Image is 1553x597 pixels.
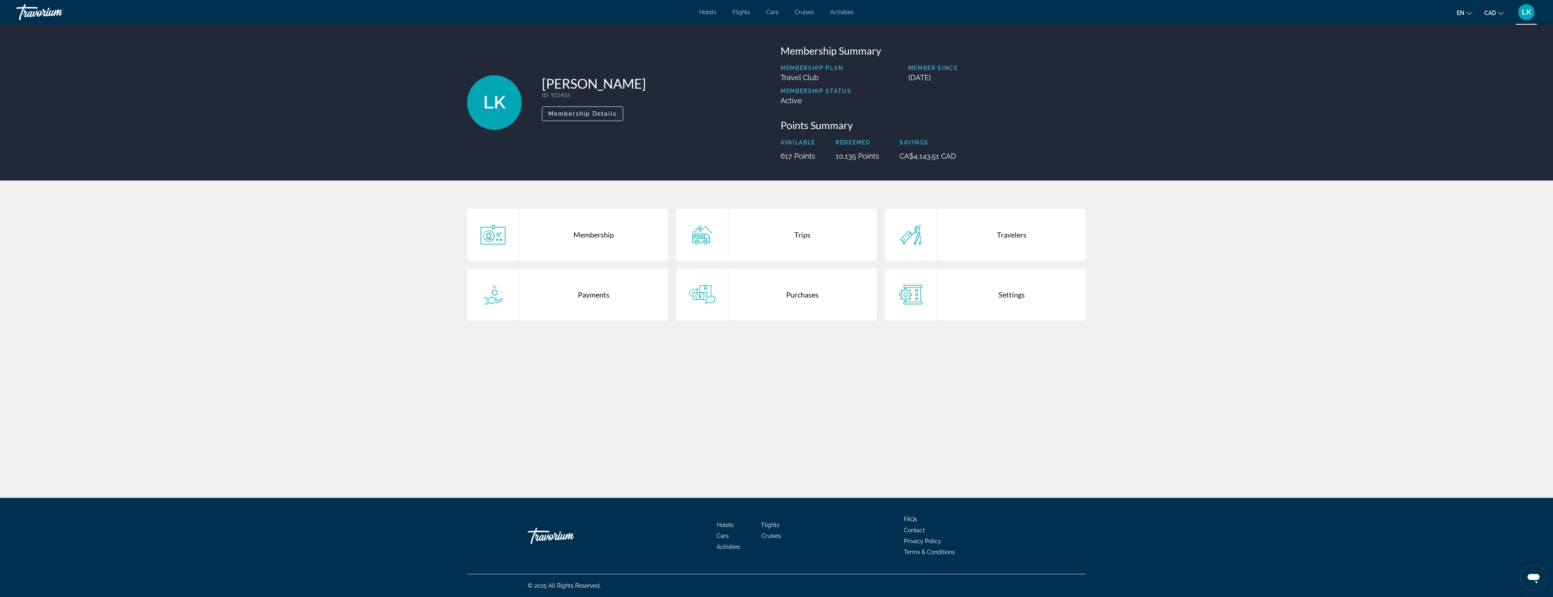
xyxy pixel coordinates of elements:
[548,110,617,117] span: Membership Details
[1457,7,1472,19] button: Change language
[885,209,1086,261] a: Travelers
[528,524,609,548] a: Go Home
[904,549,955,555] a: Terms & Conditions
[717,522,734,528] a: Hotels
[542,106,623,121] button: Membership Details
[676,209,877,261] a: Trips
[781,139,815,146] p: Available
[904,538,941,544] a: Privacy Policy
[717,544,740,550] a: Activities
[732,9,750,15] a: Flights
[781,96,852,105] p: Active
[1522,8,1531,16] span: LK
[781,152,815,160] p: 617 Points
[483,92,506,113] span: LK
[781,119,1086,131] h3: Points Summary
[676,269,877,321] a: Purchases
[467,209,668,261] a: Membership
[728,269,877,321] div: Purchases
[781,45,1086,57] h3: Membership Summary
[908,73,1086,82] p: [DATE]
[16,2,97,23] a: Travorium
[542,91,646,98] p: : 922456
[836,152,879,160] p: 10,135 Points
[519,269,668,321] div: Payments
[904,527,925,533] a: Contact
[937,269,1086,321] div: Settings
[899,139,956,146] p: Savings
[781,65,852,71] p: Membership Plan
[836,139,879,146] p: Redeemed
[781,88,852,94] p: Membership Status
[781,73,852,82] p: Travel Club
[937,209,1086,261] div: Travelers
[1521,565,1547,591] iframe: Button to launch messaging window
[1484,10,1496,16] span: CAD
[728,209,877,261] div: Trips
[830,9,854,15] a: Activities
[1484,7,1504,19] button: Change currency
[762,522,779,528] a: Flights
[762,533,781,539] a: Cruises
[519,209,668,261] div: Membership
[717,533,729,539] a: Cars
[904,516,917,523] a: FAQs
[1516,4,1537,21] button: User Menu
[467,269,668,321] a: Payments
[542,75,646,91] h1: [PERSON_NAME]
[699,9,716,15] a: Hotels
[528,582,601,589] span: © 2025 All Rights Reserved.
[1457,10,1464,16] span: en
[542,108,623,117] a: Membership Details
[908,65,1086,71] p: Member Since
[766,9,779,15] a: Cars
[542,91,548,98] span: ID
[899,152,956,160] p: CA$4,143.51 CAD
[885,269,1086,321] a: Settings
[795,9,814,15] a: Cruises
